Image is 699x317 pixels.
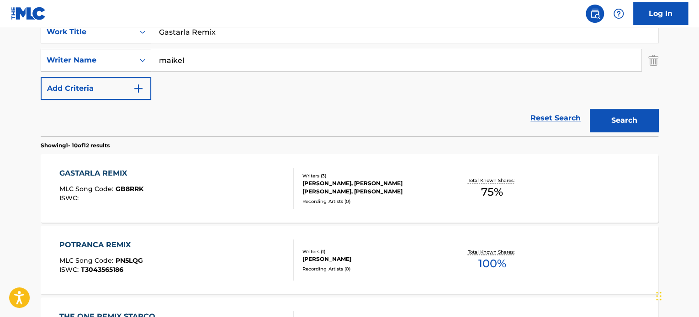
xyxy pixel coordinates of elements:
a: GASTARLA REMIXMLC Song Code:GB8RRKISWC:Writers (3)[PERSON_NAME], [PERSON_NAME] [PERSON_NAME], [PE... [41,154,658,223]
form: Search Form [41,21,658,136]
span: GB8RRK [116,185,143,193]
div: Writer Name [47,55,129,66]
div: Writers ( 3 ) [302,172,440,179]
iframe: Chat Widget [653,273,699,317]
a: Public Search [586,5,604,23]
div: GASTARLA REMIX [59,168,143,179]
span: 100 % [478,255,506,272]
span: 75 % [481,184,503,200]
span: ISWC : [59,194,81,202]
span: MLC Song Code : [59,256,116,265]
div: Help [609,5,628,23]
img: Delete Criterion [648,49,658,72]
a: Reset Search [526,108,585,128]
span: PN5LQG [116,256,143,265]
span: MLC Song Code : [59,185,116,193]
a: Log In [633,2,688,25]
img: MLC Logo [11,7,46,20]
p: Showing 1 - 10 of 12 results [41,141,110,150]
div: Drag [656,282,662,310]
button: Search [590,109,658,132]
button: Add Criteria [41,77,151,100]
p: Total Known Shares: [467,177,516,184]
div: Recording Artists ( 0 ) [302,198,440,205]
div: POTRANCA REMIX [59,239,143,250]
div: Writers ( 1 ) [302,248,440,255]
span: T3043565186 [81,265,123,274]
a: POTRANCA REMIXMLC Song Code:PN5LQGISWC:T3043565186Writers (1)[PERSON_NAME]Recording Artists (0)To... [41,226,658,294]
div: Work Title [47,26,129,37]
span: ISWC : [59,265,81,274]
div: [PERSON_NAME], [PERSON_NAME] [PERSON_NAME], [PERSON_NAME] [302,179,440,196]
p: Total Known Shares: [467,249,516,255]
img: help [613,8,624,19]
div: Recording Artists ( 0 ) [302,265,440,272]
div: [PERSON_NAME] [302,255,440,263]
img: search [589,8,600,19]
img: 9d2ae6d4665cec9f34b9.svg [133,83,144,94]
